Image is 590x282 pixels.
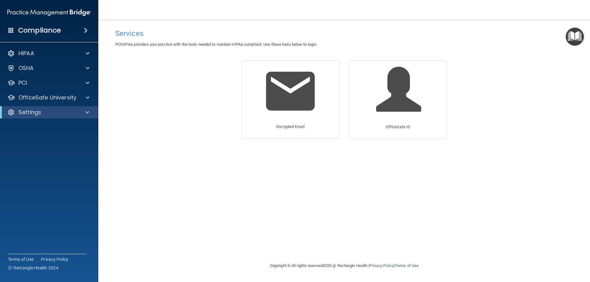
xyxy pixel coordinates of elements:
img: Encrypted Email [261,62,320,120]
p: Settings [18,109,41,116]
p: PCI [18,79,27,87]
p: OfficeSafe ID [386,123,410,131]
a: Encrypted Email Encrypted Email [241,60,340,139]
span: Ⓒ Rectangle Health 2024 [8,265,58,271]
p: HIPAA [18,50,34,57]
a: OfficeSafe ID [349,60,447,139]
p: OfficeSafe University [18,94,77,101]
img: PMB logo [7,6,91,19]
p: OSHA [18,64,34,72]
a: Terms of Use [395,263,419,268]
h4: Compliance [18,26,61,35]
button: Open Resource Center [566,28,584,46]
a: Privacy Policy [41,256,69,262]
a: OfficeSafe University [7,94,89,101]
p: Encrypted Email [276,123,305,130]
a: Privacy Policy [369,263,394,268]
h4: Services [115,29,573,37]
a: OSHA [7,64,89,72]
a: PCI [7,79,89,87]
div: Copyright © All rights reserved 2025 @ Rectangle Health | | [232,256,456,276]
a: HIPAA [7,50,89,57]
a: Terms of Use [8,256,33,262]
a: Settings [7,109,89,116]
span: PCIHIPAA provides your practice with the tools needed to mantain HIPAA compliant. Use these tools... [115,42,317,47]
